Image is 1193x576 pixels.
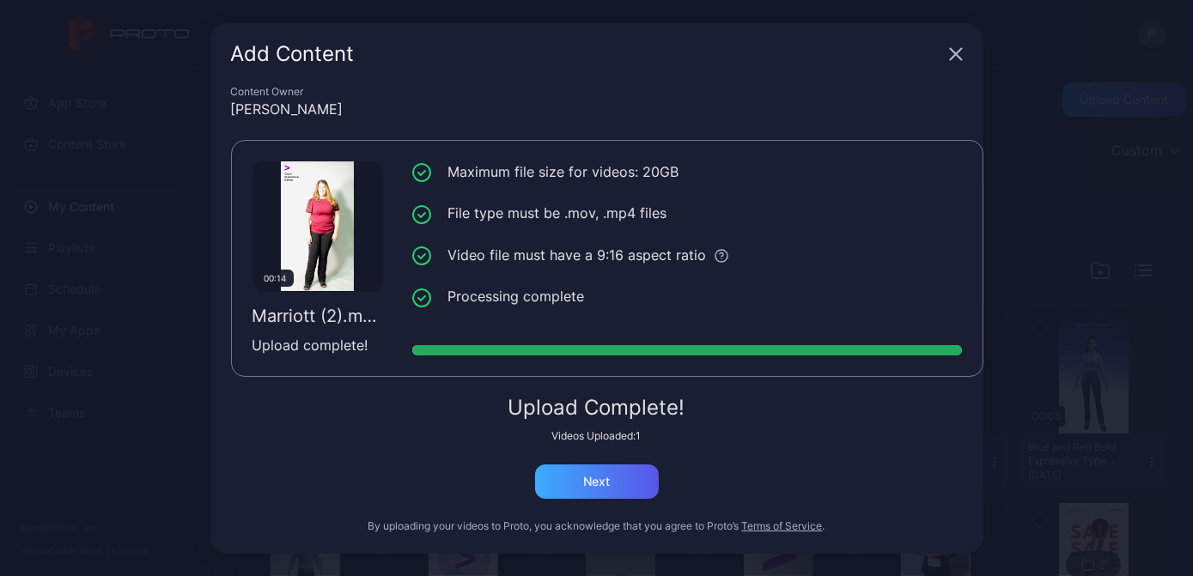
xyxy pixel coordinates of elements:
[231,429,963,443] div: Videos Uploaded: 1
[742,519,823,533] button: Terms of Service
[258,270,294,287] div: 00:14
[231,99,963,119] div: [PERSON_NAME]
[412,245,962,266] li: Video file must have a 9:16 aspect ratio
[231,397,963,418] div: Upload Complete!
[412,161,962,183] li: Maximum file size for videos: 20GB
[535,464,659,499] button: Next
[231,85,963,99] div: Content Owner
[231,44,942,64] div: Add Content
[253,335,383,355] div: Upload complete!
[412,286,962,307] li: Processing complete
[253,306,383,326] div: Marriott (2).mp4
[412,203,962,224] li: File type must be .mov, .mp4 files
[583,475,610,488] div: Next
[231,519,963,533] div: By uploading your videos to Proto, you acknowledge that you agree to Proto’s .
